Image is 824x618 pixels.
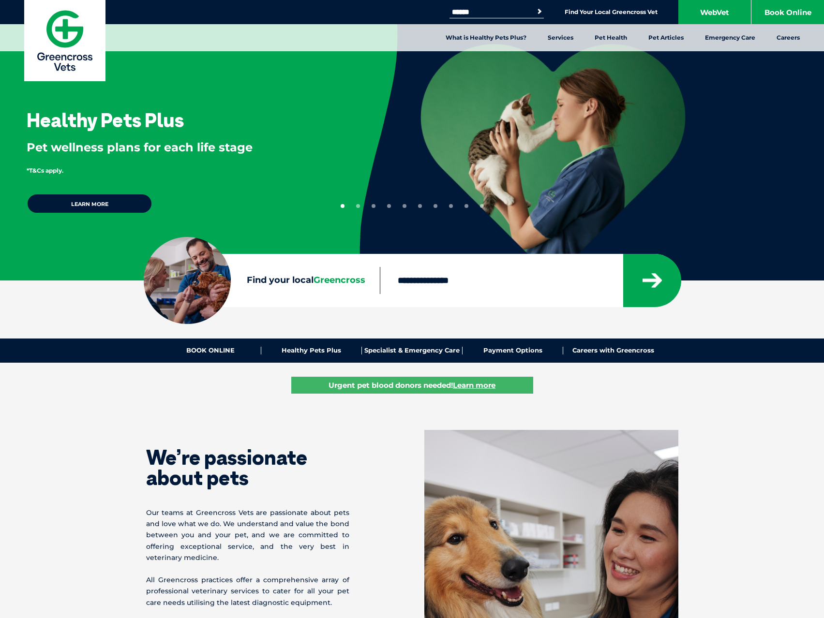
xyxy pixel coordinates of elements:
button: 3 of 10 [372,204,375,208]
button: 4 of 10 [387,204,391,208]
button: Search [535,7,544,16]
span: Greencross [314,275,365,285]
button: 8 of 10 [449,204,453,208]
button: 1 of 10 [341,204,345,208]
p: All Greencross practices offer a comprehensive array of professional veterinary services to cater... [146,574,349,608]
a: Services [537,24,584,51]
a: Pet Articles [638,24,694,51]
button: 7 of 10 [434,204,437,208]
button: 2 of 10 [356,204,360,208]
a: Careers [766,24,810,51]
button: 10 of 10 [480,204,484,208]
p: Our teams at Greencross Vets are passionate about pets and love what we do. We understand and val... [146,507,349,563]
a: Healthy Pets Plus [261,347,362,354]
h1: We’re passionate about pets [146,447,349,488]
button: 6 of 10 [418,204,422,208]
a: Urgent pet blood donors needed!Learn more [291,377,533,394]
a: Payment Options [463,347,563,354]
a: What is Healthy Pets Plus? [435,24,537,51]
a: Find Your Local Greencross Vet [565,8,658,16]
label: Find your local [144,273,380,288]
a: Specialist & Emergency Care [362,347,463,354]
button: 5 of 10 [403,204,406,208]
p: Pet wellness plans for each life stage [27,139,328,156]
a: Pet Health [584,24,638,51]
a: Careers with Greencross [563,347,663,354]
a: BOOK ONLINE [161,347,261,354]
a: Emergency Care [694,24,766,51]
a: Learn more [27,193,152,214]
span: *T&Cs apply. [27,167,63,174]
u: Learn more [453,381,495,390]
button: 9 of 10 [464,204,468,208]
h3: Healthy Pets Plus [27,110,184,130]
